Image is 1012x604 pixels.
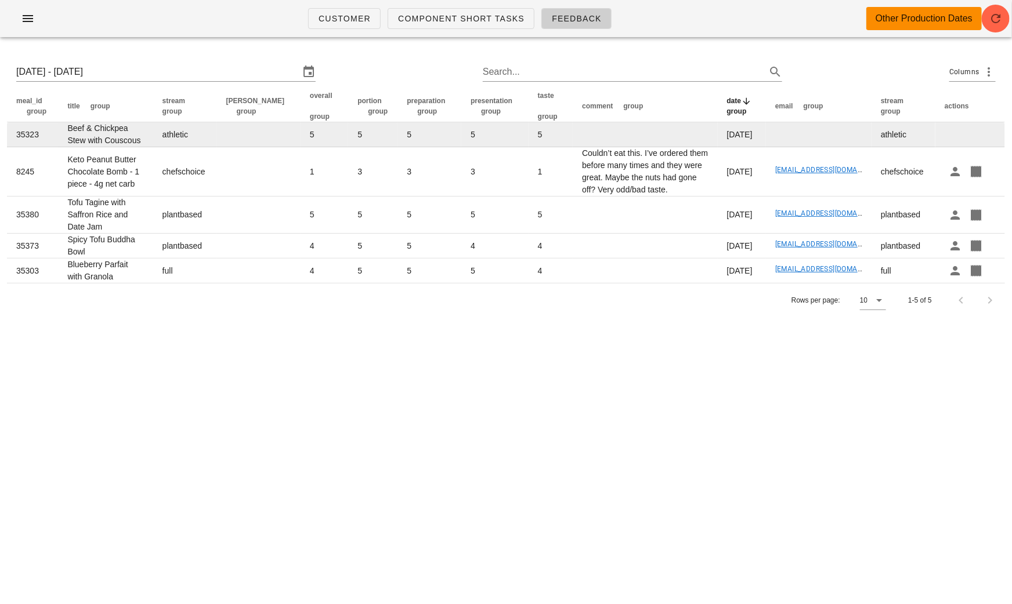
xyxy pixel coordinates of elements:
span: group [624,102,644,110]
td: 5 [348,197,397,234]
span: Feedback [551,14,602,23]
td: 35380 [7,197,58,234]
span: Component Short Tasks [397,14,525,23]
td: Tofu Tagine with Saffron Rice and Date Jam [58,197,153,234]
th: comment: Not sorted. Activate to sort ascending. [573,90,717,122]
td: plantbased [872,197,935,234]
td: plantbased [153,197,217,234]
span: group [538,112,558,121]
td: 3 [397,147,461,197]
td: [DATE] [718,234,766,259]
td: 5 [529,122,573,147]
td: 4 [301,259,348,283]
span: Customer [318,14,371,23]
td: [DATE] [718,122,766,147]
td: [DATE] [718,259,766,283]
td: full [872,259,935,283]
a: [EMAIL_ADDRESS][DOMAIN_NAME] [775,166,891,174]
td: 8245 [7,147,58,197]
span: stream [162,97,185,105]
td: Couldn’t eat this. I’ve ordered them before many times and they were great. Maybe the nuts had go... [573,147,717,197]
td: 5 [461,259,529,283]
span: group [417,107,437,115]
td: Keto Peanut Butter Chocolate Bomb - 1 piece - 4g net carb [58,147,153,197]
td: Beef & Chickpea Stew with Couscous [58,122,153,147]
span: portion [357,97,381,105]
td: 35323 [7,122,58,147]
td: chefschoice [153,147,217,197]
td: athletic [153,122,217,147]
span: overall [310,92,332,100]
span: meal_id [16,97,42,105]
div: 10Rows per page: [860,291,886,310]
td: 4 [529,234,573,259]
th: title: Not sorted. Activate to sort ascending. [58,90,153,122]
td: 5 [397,234,461,259]
div: Rows per page: [791,283,886,317]
th: email: Not sorted. Activate to sort ascending. [766,90,872,122]
td: 5 [301,197,348,234]
td: 3 [348,147,397,197]
span: group [881,107,901,115]
th: portion: Not sorted. Activate to sort ascending. [348,90,397,122]
div: 10 [860,295,868,305]
th: stream: Not sorted. Activate to sort ascending. [872,90,935,122]
th: preparation: Not sorted. Activate to sort ascending. [397,90,461,122]
td: [DATE] [718,147,766,197]
th: presentation: Not sorted. Activate to sort ascending. [461,90,529,122]
span: presentation [471,97,512,105]
td: 5 [397,122,461,147]
td: 4 [529,259,573,283]
span: group [804,102,823,110]
a: [EMAIL_ADDRESS][DOMAIN_NAME] [775,265,891,273]
td: 3 [461,147,529,197]
td: chefschoice [872,147,935,197]
th: date: Sorted descending. Activate to remove sorting. [718,90,766,122]
td: 4 [461,234,529,259]
span: actions [945,102,969,110]
span: Columns [949,66,980,78]
span: group [237,107,256,115]
td: Blueberry Parfait with Granola [58,259,153,283]
div: Other Production Dates [876,12,973,26]
span: group [727,107,747,115]
span: preparation [407,97,445,105]
th: meal_id: Not sorted. Activate to sort ascending. [7,90,58,122]
a: Customer [308,8,381,29]
a: Component Short Tasks [388,8,534,29]
td: 1 [529,147,573,197]
td: 5 [301,122,348,147]
td: 5 [461,122,529,147]
th: overall: Not sorted. Activate to sort ascending. [301,90,348,122]
div: Columns [949,63,996,81]
span: comment [582,102,613,110]
td: 5 [397,259,461,283]
td: 5 [397,197,461,234]
a: Feedback [541,8,612,29]
span: group [91,102,110,110]
td: 35303 [7,259,58,283]
span: group [368,107,388,115]
td: 5 [461,197,529,234]
span: date [727,97,742,105]
th: tod: Not sorted. Activate to sort ascending. [217,90,301,122]
span: group [310,112,330,121]
span: group [481,107,501,115]
td: 5 [348,234,397,259]
td: 5 [348,259,397,283]
span: group [27,107,46,115]
td: full [153,259,217,283]
td: [DATE] [718,197,766,234]
td: 4 [301,234,348,259]
td: plantbased [872,234,935,259]
td: 5 [348,122,397,147]
a: [EMAIL_ADDRESS][DOMAIN_NAME] [775,240,891,248]
span: [PERSON_NAME] [226,97,285,105]
span: stream [881,97,903,105]
td: 1 [301,147,348,197]
th: stream: Not sorted. Activate to sort ascending. [153,90,217,122]
span: taste [538,92,554,100]
td: 5 [529,197,573,234]
span: email [775,102,793,110]
span: group [162,107,182,115]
